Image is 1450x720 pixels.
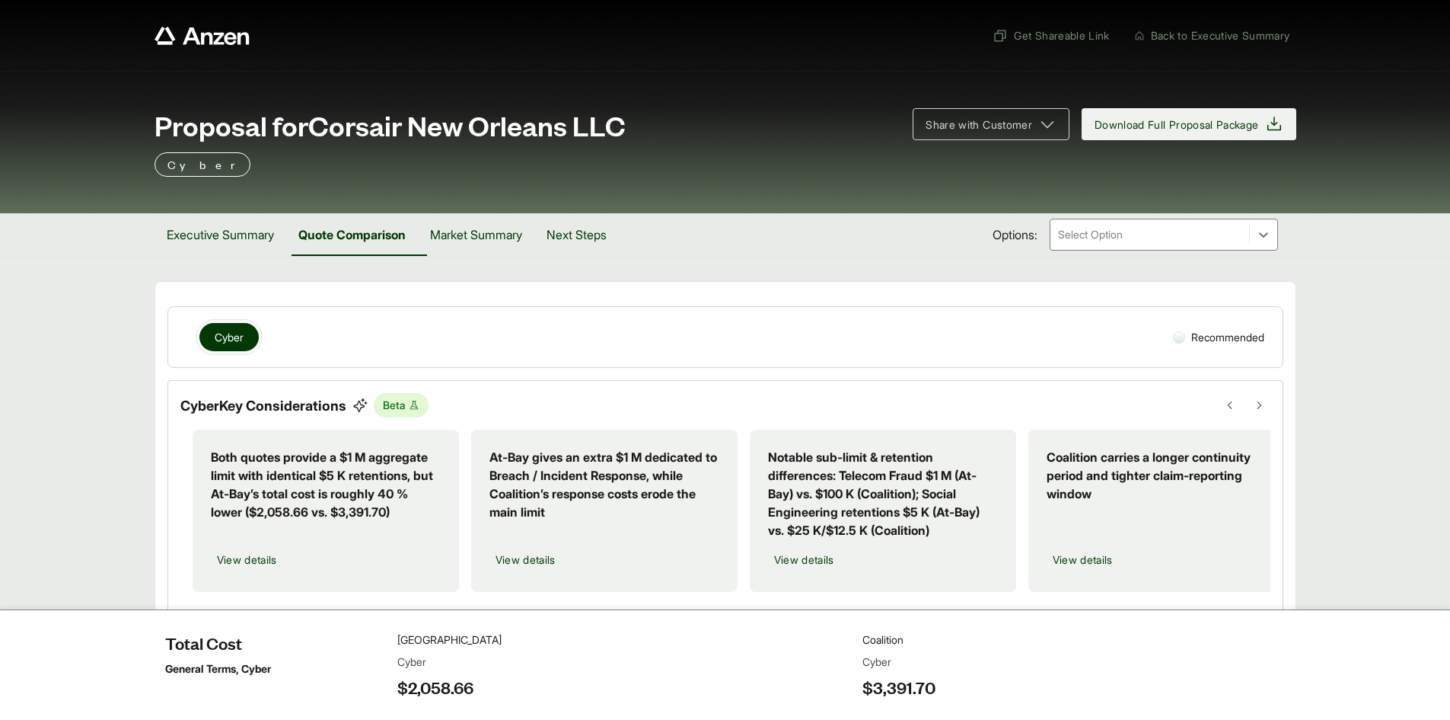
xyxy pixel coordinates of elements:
span: View details [217,552,277,568]
p: At-Bay gives an extra $1 M dedicated to Breach / Incident Response, while Coalition’s response co... [489,448,719,521]
button: Get Shareable Link [986,21,1115,50]
button: Executive Summary [155,213,286,256]
img: At-Bay-Logo [406,660,437,690]
span: Back to Executive Summary [1151,27,1290,43]
button: Download option [787,660,817,692]
button: Cyber [199,323,259,351]
p: Coalition carries a longer continuity period and tighter claim-reporting window [1047,448,1276,503]
span: Coalition [903,674,954,692]
span: Download Full Proposal Package [1095,117,1259,133]
button: View details [489,546,562,574]
div: General Terms [167,648,376,704]
span: Quote 2 [903,660,954,674]
button: Download option [1241,660,1271,692]
p: Cyber Key Considerations [180,395,346,416]
span: View details [774,552,834,568]
span: Beta [374,393,429,418]
a: Anzen website [155,27,250,45]
span: View details [496,552,556,568]
p: Both quotes provide a $1 M aggregate limit with identical $5 K retentions, but At-Bay’s total cos... [211,448,441,521]
button: Quote Comparison [286,213,418,256]
button: Next Steps [534,213,619,256]
span: Share with Customer [926,117,1032,133]
button: Back to Executive Summary [1128,21,1296,50]
button: Share with Customer [913,108,1069,140]
button: Download Full Proposal Package [1082,108,1296,140]
button: View details [768,546,840,574]
span: Proposal for Corsair New Orleans LLC [155,110,626,140]
img: Coalition-Logo [860,660,891,690]
p: Notable sub-limit & retention differences: Telecom Fraud $1 M (At-Bay) vs. $100 K (Coalition); So... [768,448,998,539]
button: Market Summary [418,213,534,256]
p: Cyber [167,155,237,174]
span: Cyber [215,329,244,345]
div: Recommended [1167,323,1270,351]
button: View details [211,546,283,574]
span: Get Shareable Link [993,27,1109,43]
span: Options: [993,226,1037,244]
span: [GEOGRAPHIC_DATA] [449,674,573,692]
button: View details [1047,546,1119,574]
span: Quote 1 [449,660,573,674]
span: View details [1053,552,1113,568]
